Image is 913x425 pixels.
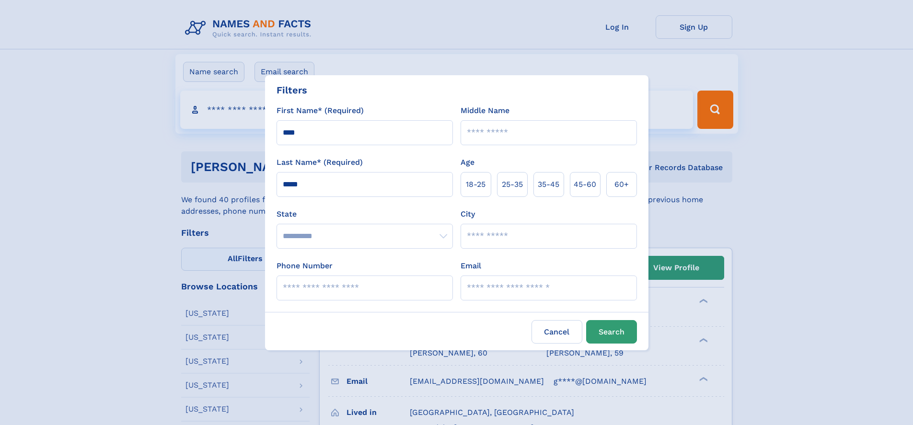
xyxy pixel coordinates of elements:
label: Middle Name [461,105,509,116]
label: Cancel [532,320,582,344]
span: 25‑35 [502,179,523,190]
label: State [277,208,453,220]
label: City [461,208,475,220]
button: Search [586,320,637,344]
label: Age [461,157,474,168]
span: 18‑25 [466,179,485,190]
label: Phone Number [277,260,333,272]
label: First Name* (Required) [277,105,364,116]
span: 45‑60 [574,179,596,190]
label: Last Name* (Required) [277,157,363,168]
span: 60+ [614,179,629,190]
label: Email [461,260,481,272]
span: 35‑45 [538,179,559,190]
div: Filters [277,83,307,97]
